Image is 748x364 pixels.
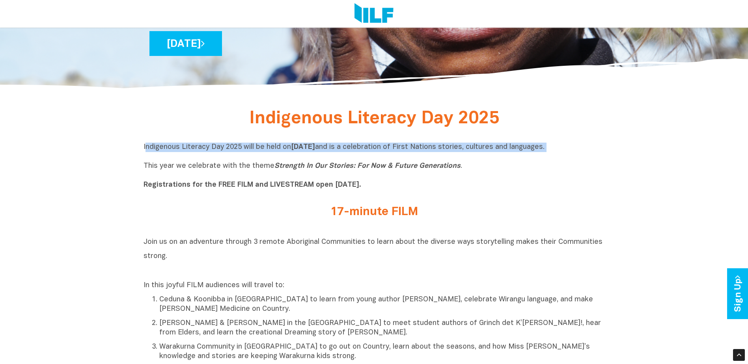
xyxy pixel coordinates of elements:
span: Indigenous Literacy Day 2025 [249,111,499,127]
i: Strength In Our Stories: For Now & Future Generations [274,163,461,169]
b: Registrations for the FREE FILM and LIVESTREAM open [DATE]. [144,182,361,188]
b: [DATE] [291,144,315,150]
div: Scroll Back to Top [733,349,745,361]
img: Logo [354,3,394,24]
p: In this joyful FILM audiences will travel to: [144,281,605,290]
a: [DATE] [149,31,222,56]
p: Ceduna & Koonibba in [GEOGRAPHIC_DATA] to learn from young author [PERSON_NAME], celebrate Wirang... [159,295,605,314]
p: Warakurna Community in [GEOGRAPHIC_DATA] to go out on Country, learn about the seasons, and how M... [159,342,605,361]
h2: 17-minute FILM [226,206,522,219]
p: Indigenous Literacy Day 2025 will be held on and is a celebration of First Nations stories, cultu... [144,143,605,190]
p: [PERSON_NAME] & [PERSON_NAME] in the [GEOGRAPHIC_DATA] to meet student authors of Grinch det K’[P... [159,319,605,338]
span: Join us on an adventure through 3 remote Aboriginal Communities to learn about the diverse ways s... [144,239,603,260]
